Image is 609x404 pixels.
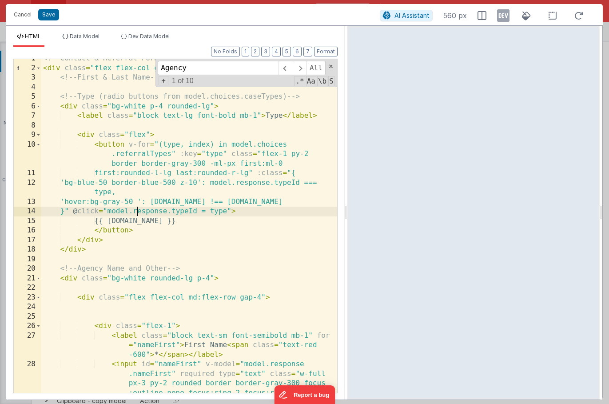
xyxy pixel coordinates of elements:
[14,121,41,131] div: 8
[168,77,197,85] span: 1 of 10
[303,47,312,56] button: 7
[159,76,168,85] span: Toggel Replace mode
[25,33,41,40] span: HTML
[274,385,335,404] iframe: Marker.io feedback button
[211,47,240,56] button: No Folds
[14,168,41,178] div: 11
[14,130,41,140] div: 9
[380,10,433,21] button: AI Assistant
[14,331,41,360] div: 27
[14,140,41,169] div: 10
[293,47,302,56] button: 6
[9,8,36,21] button: Cancel
[70,33,100,40] span: Data Model
[14,283,41,293] div: 22
[283,47,291,56] button: 5
[14,255,41,264] div: 19
[14,245,41,255] div: 18
[306,61,326,75] span: Alt-Enter
[14,207,41,216] div: 14
[272,47,281,56] button: 4
[306,76,316,86] span: CaseSensitive Search
[14,178,41,197] div: 12
[14,236,41,245] div: 17
[14,321,41,331] div: 26
[295,76,305,86] span: RegExp Search
[14,73,41,83] div: 3
[128,33,170,40] span: Dev Data Model
[14,92,41,102] div: 5
[14,312,41,322] div: 25
[443,10,467,21] span: 560 px
[38,9,59,20] button: Save
[314,47,338,56] button: Format
[14,102,41,112] div: 6
[14,216,41,226] div: 15
[14,226,41,236] div: 16
[14,83,41,92] div: 4
[14,64,41,73] div: 2
[14,197,41,207] div: 13
[261,47,270,56] button: 3
[328,76,334,86] span: Search In Selection
[14,111,41,121] div: 7
[14,302,41,312] div: 24
[394,12,430,19] span: AI Assistant
[242,47,249,56] button: 1
[14,293,41,303] div: 23
[14,274,41,284] div: 21
[317,76,327,86] span: Whole Word Search
[14,264,41,274] div: 20
[158,61,279,75] input: Search for
[251,47,259,56] button: 2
